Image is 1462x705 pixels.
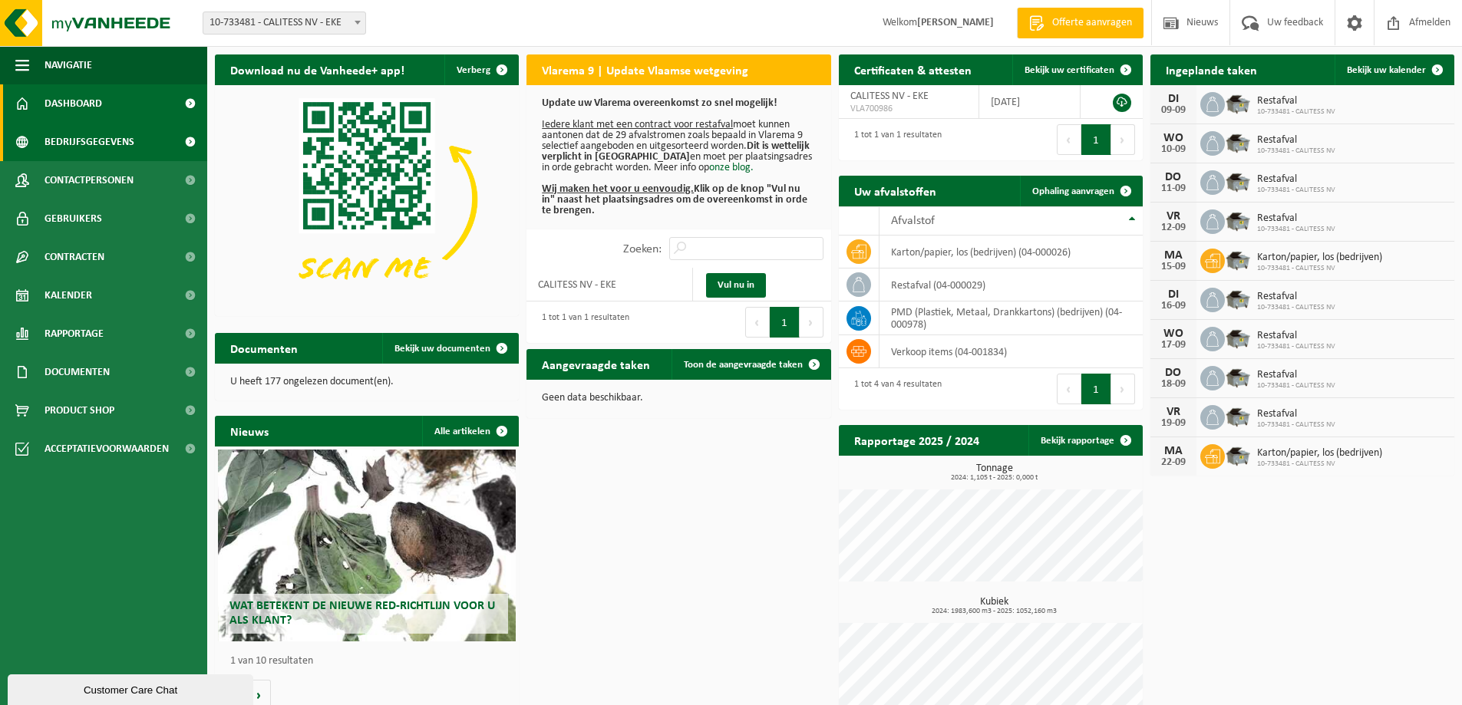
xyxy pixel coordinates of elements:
span: Restafval [1257,369,1335,381]
span: Wat betekent de nieuwe RED-richtlijn voor u als klant? [229,600,495,627]
td: verkoop items (04-001834) [880,335,1143,368]
iframe: chat widget [8,671,256,705]
h2: Rapportage 2025 / 2024 [839,425,995,455]
span: 10-733481 - CALITESS NV [1257,186,1335,195]
button: 1 [770,307,800,338]
b: Update uw Vlarema overeenkomst zo snel mogelijk! [542,97,777,109]
td: CALITESS NV - EKE [526,268,692,301]
div: 16-09 [1158,301,1189,311]
a: onze blog. [709,162,754,173]
td: karton/papier, los (bedrijven) (04-000026) [880,236,1143,268]
h2: Ingeplande taken [1150,54,1272,84]
a: Ophaling aanvragen [1020,176,1141,206]
div: 19-09 [1158,418,1189,429]
span: Rapportage [45,315,104,353]
button: 1 [1081,374,1111,404]
h2: Download nu de Vanheede+ app! [215,54,420,84]
a: Bekijk uw documenten [382,333,517,364]
span: Restafval [1257,212,1335,225]
button: Previous [745,307,770,338]
span: 10-733481 - CALITESS NV [1257,147,1335,156]
a: Bekijk rapportage [1028,425,1141,456]
div: DO [1158,367,1189,379]
p: moet kunnen aantonen dat de 29 afvalstromen zoals bepaald in Vlarema 9 selectief aangeboden en ui... [542,98,815,216]
span: 10-733481 - CALITESS NV [1257,264,1382,273]
div: 1 tot 1 van 1 resultaten [847,123,942,156]
span: Acceptatievoorwaarden [45,430,169,468]
div: MA [1158,445,1189,457]
div: 15-09 [1158,262,1189,272]
div: 10-09 [1158,144,1189,155]
span: Dashboard [45,84,102,123]
span: Contactpersonen [45,161,134,199]
span: Contracten [45,238,104,276]
span: 10-733481 - CALITESS NV [1257,381,1335,390]
p: Geen data beschikbaar. [542,393,815,404]
p: U heeft 177 ongelezen document(en). [230,377,503,387]
b: Klik op de knop "Vul nu in" naast het plaatsingsadres om de overeenkomst in orde te brengen. [542,183,807,216]
div: 1 tot 4 van 4 resultaten [847,372,942,406]
span: Bekijk uw certificaten [1025,65,1114,75]
div: 17-09 [1158,340,1189,351]
button: Previous [1057,124,1081,155]
u: Wij maken het voor u eenvoudig. [542,183,694,195]
span: Ophaling aanvragen [1032,186,1114,196]
span: Restafval [1257,95,1335,107]
h2: Documenten [215,333,313,363]
span: Product Shop [45,391,114,430]
span: 2024: 1983,600 m3 - 2025: 1052,160 m3 [847,608,1143,615]
img: WB-5000-GAL-GY-01 [1225,246,1251,272]
button: Verberg [444,54,517,85]
div: DO [1158,171,1189,183]
a: Wat betekent de nieuwe RED-richtlijn voor u als klant? [218,450,516,641]
u: Iedere klant met een contract voor restafval [542,119,733,130]
a: Bekijk uw certificaten [1012,54,1141,85]
span: Toon de aangevraagde taken [684,360,803,370]
img: WB-5000-GAL-GY-01 [1225,207,1251,233]
span: Karton/papier, los (bedrijven) [1257,447,1382,460]
img: WB-5000-GAL-GY-01 [1225,90,1251,116]
span: 10-733481 - CALITESS NV [1257,342,1335,351]
b: Dit is wettelijk verplicht in [GEOGRAPHIC_DATA] [542,140,810,163]
span: 10-733481 - CALITESS NV - EKE [203,12,365,34]
div: 11-09 [1158,183,1189,194]
div: VR [1158,406,1189,418]
a: Toon de aangevraagde taken [672,349,830,380]
h2: Vlarema 9 | Update Vlaamse wetgeving [526,54,764,84]
span: 10-733481 - CALITESS NV [1257,225,1335,234]
button: Next [1111,374,1135,404]
img: WB-5000-GAL-GY-01 [1225,324,1251,351]
span: Bekijk uw kalender [1347,65,1426,75]
h3: Kubiek [847,597,1143,615]
img: WB-5000-GAL-GY-01 [1225,168,1251,194]
span: 2024: 1,105 t - 2025: 0,000 t [847,474,1143,482]
span: 10-733481 - CALITESS NV [1257,303,1335,312]
td: restafval (04-000029) [880,268,1143,301]
span: Restafval [1257,330,1335,342]
span: 10-733481 - CALITESS NV [1257,107,1335,117]
h2: Certificaten & attesten [839,54,987,84]
span: Navigatie [45,46,92,84]
div: DI [1158,93,1189,105]
div: 22-09 [1158,457,1189,468]
img: WB-5000-GAL-GY-01 [1225,364,1251,390]
a: Vul nu in [706,273,766,298]
div: MA [1158,249,1189,262]
div: 1 tot 1 van 1 resultaten [534,305,629,339]
span: CALITESS NV - EKE [850,91,929,102]
img: WB-5000-GAL-GY-01 [1225,129,1251,155]
h2: Nieuws [215,416,284,446]
label: Zoeken: [623,243,662,255]
td: PMD (Plastiek, Metaal, Drankkartons) (bedrijven) (04-000978) [880,301,1143,335]
a: Offerte aanvragen [1017,8,1144,38]
span: Karton/papier, los (bedrijven) [1257,252,1382,264]
span: Afvalstof [891,215,935,227]
img: WB-5000-GAL-GY-01 [1225,285,1251,311]
a: Bekijk uw kalender [1335,54,1453,85]
h2: Uw afvalstoffen [839,176,952,206]
span: 10-733481 - CALITESS NV [1257,460,1382,469]
button: Next [1111,124,1135,155]
img: WB-5000-GAL-GY-01 [1225,403,1251,429]
button: Next [800,307,823,338]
